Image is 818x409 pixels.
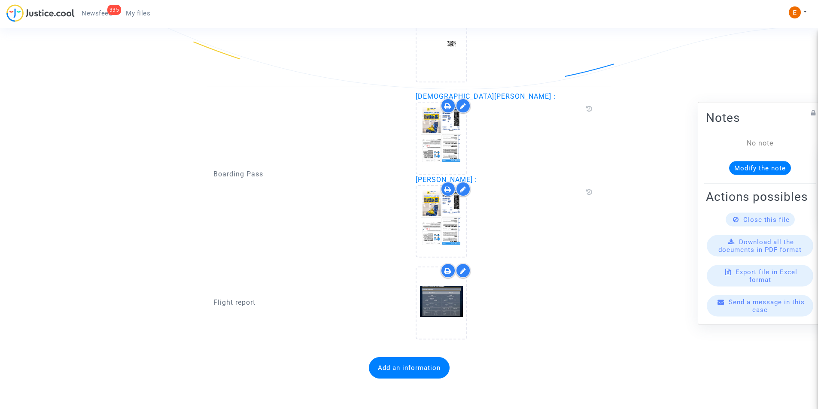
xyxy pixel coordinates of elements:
a: My files [119,7,157,20]
button: Modify the note [729,161,791,175]
p: Flight report [213,297,403,308]
h2: Actions possibles [706,189,814,204]
span: Download all the documents in PDF format [718,238,802,253]
div: 335 [107,5,122,15]
p: Boarding Pass [213,169,403,179]
span: Export file in Excel format [736,268,797,283]
span: Send a message in this case [729,298,805,313]
span: My files [126,9,150,17]
img: jc-logo.svg [6,4,75,22]
span: [PERSON_NAME] : [416,176,477,184]
button: Add an information [369,357,450,379]
div: No note [719,138,801,148]
a: 335Newsfeed [75,7,119,20]
span: Close this file [743,215,790,223]
span: Newsfeed [82,9,112,17]
span: [DEMOGRAPHIC_DATA][PERSON_NAME] : [416,92,556,100]
img: ACg8ocIeiFvHKe4dA5oeRFd_CiCnuxWUEc1A2wYhRJE3TTWt=s96-c [789,6,801,18]
h2: Notes [706,110,814,125]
